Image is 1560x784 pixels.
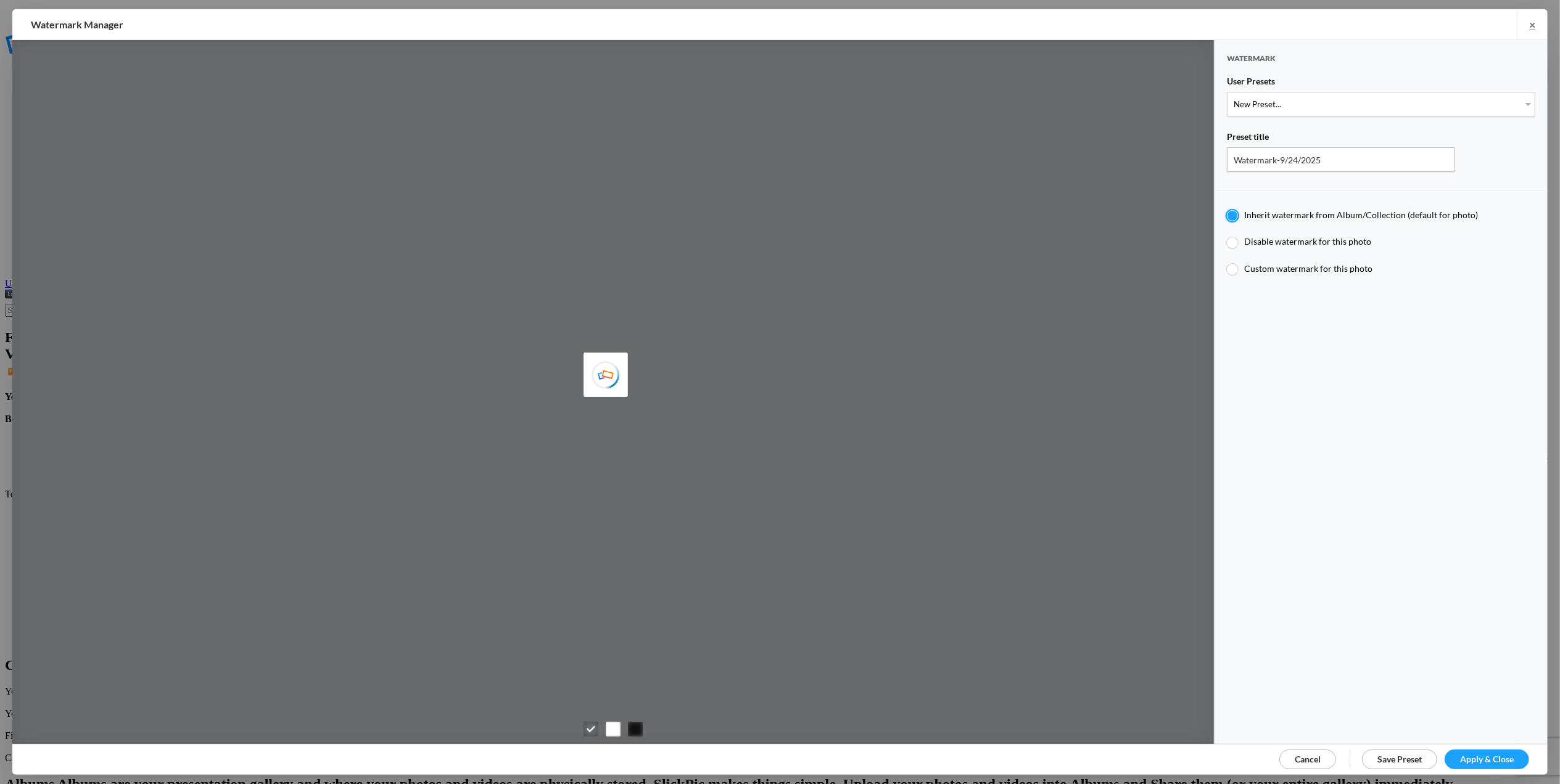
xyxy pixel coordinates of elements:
span: User Presets [1227,76,1275,92]
h2: Watermark Manager [31,9,1007,40]
a: Save Preset [1362,749,1437,769]
span: Preset title [1227,131,1269,147]
span: Watermark [1227,54,1276,74]
input: Name for your Watermark Preset [1227,147,1455,172]
a: Apply & Close [1445,749,1529,769]
span: Custom watermark for this photo [1245,263,1373,274]
span: Inherit watermark from Album/Collection (default for photo) [1245,210,1479,220]
span: Save Preset [1377,754,1422,764]
span: Disable watermark for this photo [1245,236,1372,247]
span: Apply & Close [1460,754,1514,764]
a: Cancel [1279,749,1336,769]
span: Cancel [1295,754,1321,764]
a: × [1517,9,1548,39]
